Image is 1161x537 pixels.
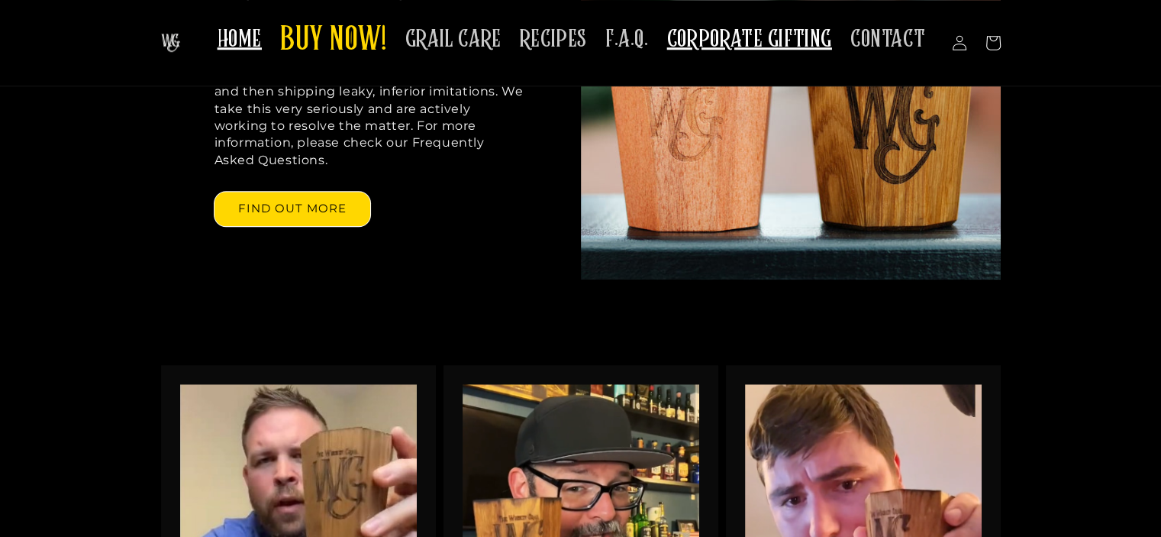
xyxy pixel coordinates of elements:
[214,192,370,226] a: FIND OUT MORE
[218,24,262,54] span: HOME
[511,15,596,63] a: RECIPES
[841,15,934,63] a: CONTACT
[396,15,511,63] a: GRAIL CARE
[208,15,271,63] a: HOME
[520,24,587,54] span: RECIPES
[658,15,841,63] a: CORPORATE GIFTING
[605,24,649,54] span: F.A.Q.
[405,24,501,54] span: GRAIL CARE
[596,15,658,63] a: F.A.Q.
[161,34,180,52] img: The Whiskey Grail
[280,20,387,62] span: BUY NOW!
[850,24,925,54] span: CONTACT
[667,24,832,54] span: CORPORATE GIFTING
[271,11,396,71] a: BUY NOW!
